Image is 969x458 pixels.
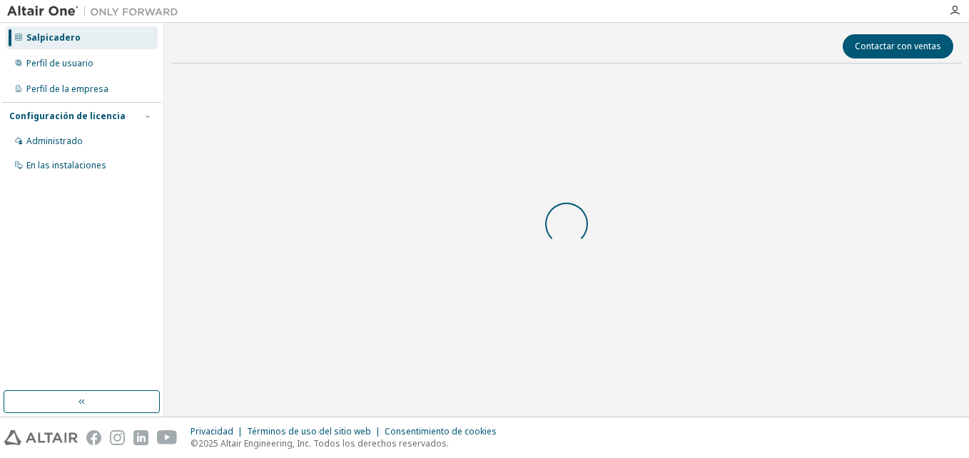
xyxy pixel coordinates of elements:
img: youtube.svg [157,430,178,445]
img: Altair Uno [7,4,186,19]
div: Configuración de licencia [9,111,126,122]
img: altair_logo.svg [4,430,78,445]
div: Términos de uso del sitio web [247,426,385,437]
div: Privacidad [191,426,247,437]
div: Consentimiento de cookies [385,426,505,437]
div: Salpicadero [26,32,81,44]
div: Administrado [26,136,83,147]
div: Perfil de la empresa [26,83,108,95]
p: © [191,437,505,449]
img: instagram.svg [110,430,125,445]
div: En las instalaciones [26,160,106,171]
img: linkedin.svg [133,430,148,445]
div: Perfil de usuario [26,58,93,69]
font: 2025 Altair Engineering, Inc. Todos los derechos reservados. [198,437,449,449]
img: facebook.svg [86,430,101,445]
button: Contactar con ventas [843,34,953,58]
